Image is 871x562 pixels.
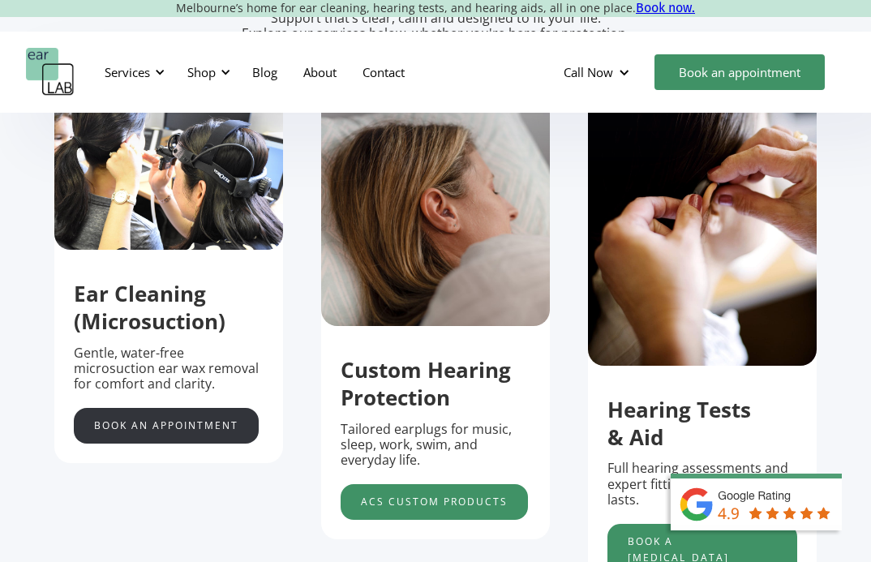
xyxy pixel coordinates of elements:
[607,461,797,508] p: Full hearing assessments and expert fittings with care that lasts.
[341,355,511,412] strong: Custom Hearing Protection
[290,49,350,96] a: About
[239,49,290,96] a: Blog
[588,97,817,366] img: putting hearing protection in
[607,395,751,452] strong: Hearing Tests & Aid
[74,408,259,444] a: Book an appointment
[654,54,825,90] a: Book an appointment
[105,64,150,80] div: Services
[95,48,169,97] div: Services
[564,64,613,80] div: Call Now
[187,64,216,80] div: Shop
[74,279,225,336] strong: Ear Cleaning (Microsuction)
[341,484,528,520] a: acs custom products
[350,49,418,96] a: Contact
[54,97,283,463] div: 1 of 5
[178,48,235,97] div: Shop
[551,48,646,97] div: Call Now
[341,422,530,469] p: Tailored earplugs for music, sleep, work, swim, and everyday life.
[26,48,75,97] a: home
[74,345,264,393] p: Gentle, water-free microsuction ear wax removal for comfort and clarity.
[321,97,550,539] div: 2 of 5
